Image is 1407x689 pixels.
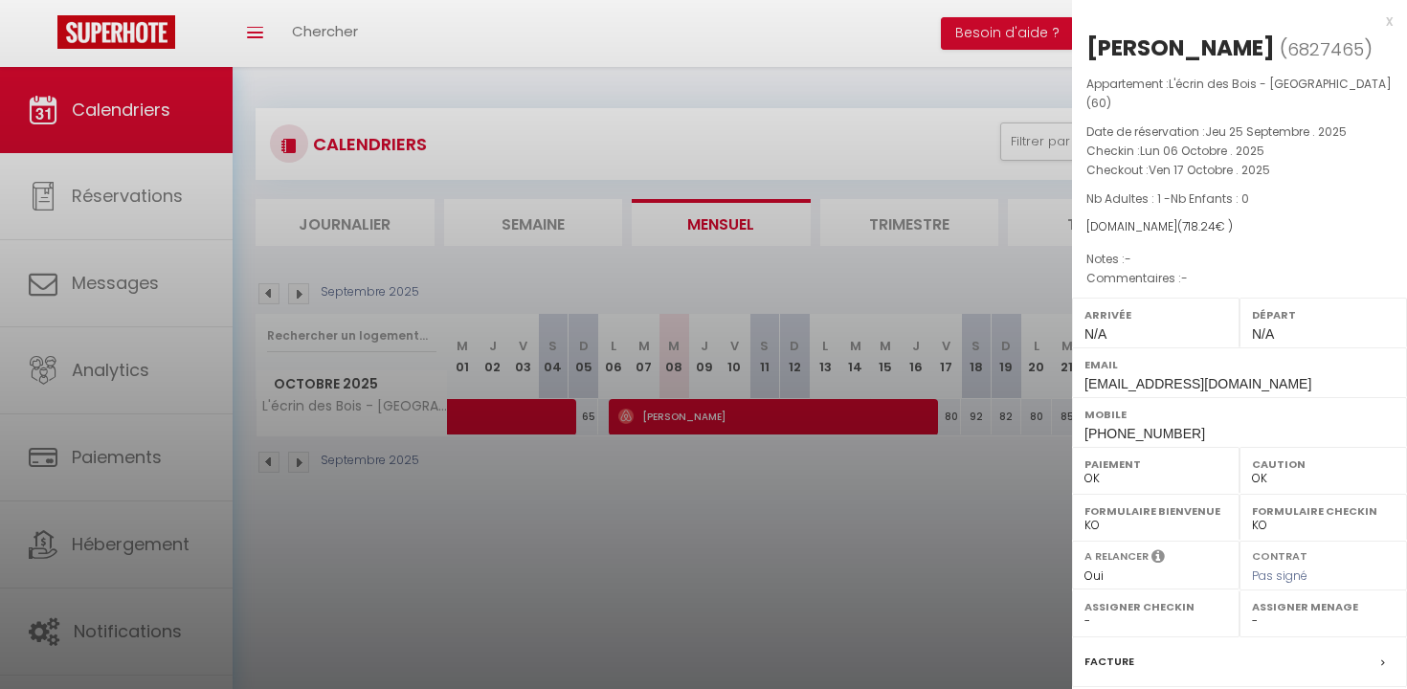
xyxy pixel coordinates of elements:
div: [DOMAIN_NAME] [1086,218,1393,236]
label: Contrat [1252,548,1307,561]
span: [EMAIL_ADDRESS][DOMAIN_NAME] [1084,376,1311,391]
i: Sélectionner OUI si vous souhaiter envoyer les séquences de messages post-checkout [1151,548,1165,569]
span: 718.24 [1182,218,1216,234]
span: Lun 06 Octobre . 2025 [1140,143,1264,159]
label: Facture [1084,652,1134,672]
span: 6827465 [1287,37,1364,61]
span: Pas signé [1252,567,1307,584]
label: Paiement [1084,455,1227,474]
span: N/A [1084,326,1106,342]
label: A relancer [1084,548,1149,565]
span: - [1181,270,1188,286]
p: Notes : [1086,250,1393,269]
span: Ven 17 Octobre . 2025 [1149,162,1270,178]
span: ( ) [1280,35,1373,62]
label: Assigner Menage [1252,597,1395,616]
p: Checkout : [1086,161,1393,180]
p: Date de réservation : [1086,122,1393,142]
span: Nb Adultes : 1 - [1086,190,1249,207]
label: Formulaire Checkin [1252,501,1395,521]
span: [PHONE_NUMBER] [1084,426,1205,441]
p: Checkin : [1086,142,1393,161]
span: N/A [1252,326,1274,342]
span: Nb Enfants : 0 [1171,190,1249,207]
label: Mobile [1084,405,1395,424]
p: Commentaires : [1086,269,1393,288]
span: Jeu 25 Septembre . 2025 [1205,123,1347,140]
label: Formulaire Bienvenue [1084,501,1227,521]
label: Caution [1252,455,1395,474]
label: Email [1084,355,1395,374]
label: Arrivée [1084,305,1227,324]
p: Appartement : [1086,75,1393,113]
span: - [1125,251,1131,267]
label: Assigner Checkin [1084,597,1227,616]
label: Départ [1252,305,1395,324]
span: ( € ) [1177,218,1233,234]
div: x [1072,10,1393,33]
div: [PERSON_NAME] [1086,33,1275,63]
span: L'écrin des Bois - [GEOGRAPHIC_DATA] (60) [1086,76,1392,111]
